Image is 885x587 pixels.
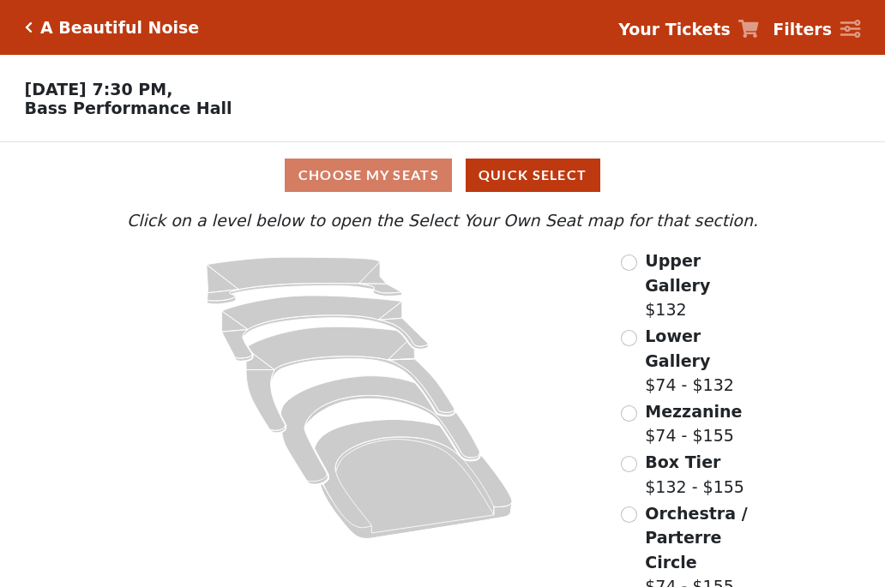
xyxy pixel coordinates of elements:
[645,452,720,471] span: Box Tier
[618,17,759,42] a: Your Tickets
[207,257,402,304] path: Upper Gallery - Seats Available: 163
[645,324,762,398] label: $74 - $132
[466,159,600,192] button: Quick Select
[645,504,747,572] span: Orchestra / Parterre Circle
[645,399,742,448] label: $74 - $155
[222,296,429,361] path: Lower Gallery - Seats Available: 146
[773,20,832,39] strong: Filters
[315,420,513,539] path: Orchestra / Parterre Circle - Seats Available: 53
[25,21,33,33] a: Click here to go back to filters
[645,402,742,421] span: Mezzanine
[123,208,762,233] p: Click on a level below to open the Select Your Own Seat map for that section.
[645,249,762,322] label: $132
[645,251,710,295] span: Upper Gallery
[618,20,731,39] strong: Your Tickets
[40,18,199,38] h5: A Beautiful Noise
[645,450,744,499] label: $132 - $155
[645,326,710,370] span: Lower Gallery
[773,17,860,42] a: Filters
